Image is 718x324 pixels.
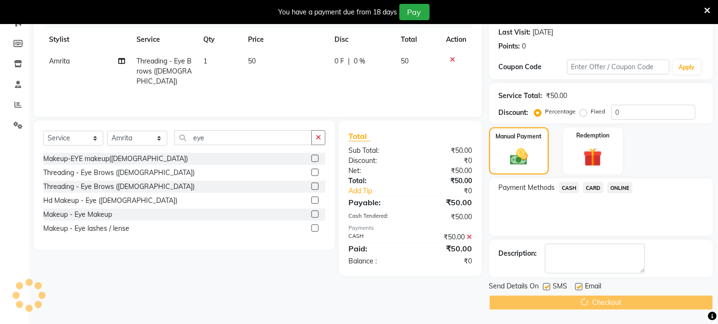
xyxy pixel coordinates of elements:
[43,182,195,192] div: Threading - Eye Brows ([DEMOGRAPHIC_DATA])
[395,29,440,50] th: Total
[546,91,568,101] div: ₹50.00
[559,182,580,193] span: CASH
[279,7,397,17] div: You have a payment due from 18 days
[607,182,632,193] span: ONLINE
[341,256,410,266] div: Balance :
[341,232,410,242] div: CASH
[341,186,422,196] a: Add Tip
[43,154,188,164] div: Makeup-EYE makeup([DEMOGRAPHIC_DATA])
[499,183,555,193] span: Payment Methods
[136,57,192,86] span: Threading - Eye Brows ([DEMOGRAPHIC_DATA])
[576,131,609,140] label: Redemption
[174,130,312,145] input: Search or Scan
[585,281,602,293] span: Email
[341,197,410,208] div: Payable:
[499,249,537,259] div: Description:
[522,41,526,51] div: 0
[673,60,701,75] button: Apply
[341,146,410,156] div: Sub Total:
[242,29,329,50] th: Price
[43,168,195,178] div: Threading - Eye Brows ([DEMOGRAPHIC_DATA])
[583,182,604,193] span: CARD
[399,4,430,20] button: Pay
[248,57,256,65] span: 50
[499,108,529,118] div: Discount:
[198,29,242,50] th: Qty
[203,57,207,65] span: 1
[329,29,395,50] th: Disc
[341,243,410,254] div: Paid:
[410,166,480,176] div: ₹50.00
[334,56,344,66] span: 0 F
[348,131,371,141] span: Total
[401,57,409,65] span: 50
[348,56,350,66] span: |
[499,27,531,37] div: Last Visit:
[410,243,480,254] div: ₹50.00
[489,281,539,293] span: Send Details On
[43,224,129,234] div: Makeup - Eye lashes / lense
[533,27,554,37] div: [DATE]
[43,210,112,220] div: Makeup - Eye Makeup
[410,146,480,156] div: ₹50.00
[499,41,520,51] div: Points:
[422,186,480,196] div: ₹0
[496,132,542,141] label: Manual Payment
[545,107,576,116] label: Percentage
[591,107,606,116] label: Fixed
[441,29,472,50] th: Action
[505,147,533,167] img: _cash.svg
[341,176,410,186] div: Total:
[341,212,410,222] div: Cash Tendered:
[410,256,480,266] div: ₹0
[410,232,480,242] div: ₹50.00
[43,29,131,50] th: Stylist
[553,281,568,293] span: SMS
[499,62,567,72] div: Coupon Code
[578,146,608,169] img: _gift.svg
[410,176,480,186] div: ₹50.00
[410,156,480,166] div: ₹0
[354,56,365,66] span: 0 %
[567,60,669,75] input: Enter Offer / Coupon Code
[43,196,177,206] div: Hd Makeup - Eye ([DEMOGRAPHIC_DATA])
[410,197,480,208] div: ₹50.00
[499,91,543,101] div: Service Total:
[49,57,70,65] span: Amrita
[341,156,410,166] div: Discount:
[341,166,410,176] div: Net:
[348,224,472,232] div: Payments
[410,212,480,222] div: ₹50.00
[131,29,198,50] th: Service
